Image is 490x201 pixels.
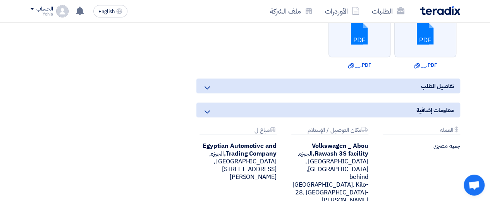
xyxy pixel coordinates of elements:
a: __.PDF [331,61,388,69]
a: الأوردرات [319,2,366,20]
div: الحساب [36,6,53,12]
a: __.PDF [397,61,454,69]
img: Teradix logo [420,6,460,15]
img: profile_test.png [56,5,69,17]
span: English [98,9,115,14]
a: ملف الشركة [264,2,319,20]
b: Volkswagen _ Abou Rawash 3S facility, [312,141,368,158]
span: تفاصيل الطلب [421,82,454,90]
div: الجيزة, [GEOGRAPHIC_DATA] ,[STREET_ADDRESS][PERSON_NAME] [196,142,277,181]
div: مكان التوصيل / الإستلام [291,127,368,135]
a: الطلبات [366,2,411,20]
span: معلومات إضافية [416,106,454,114]
div: Yehia [30,12,53,16]
div: جنيه مصري [380,142,460,150]
b: Egyptian Automotive and Trading Company, [203,141,277,158]
div: العمله [383,127,460,135]
button: English [93,5,127,17]
div: مباع ل [199,127,277,135]
a: Open chat [464,175,485,196]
